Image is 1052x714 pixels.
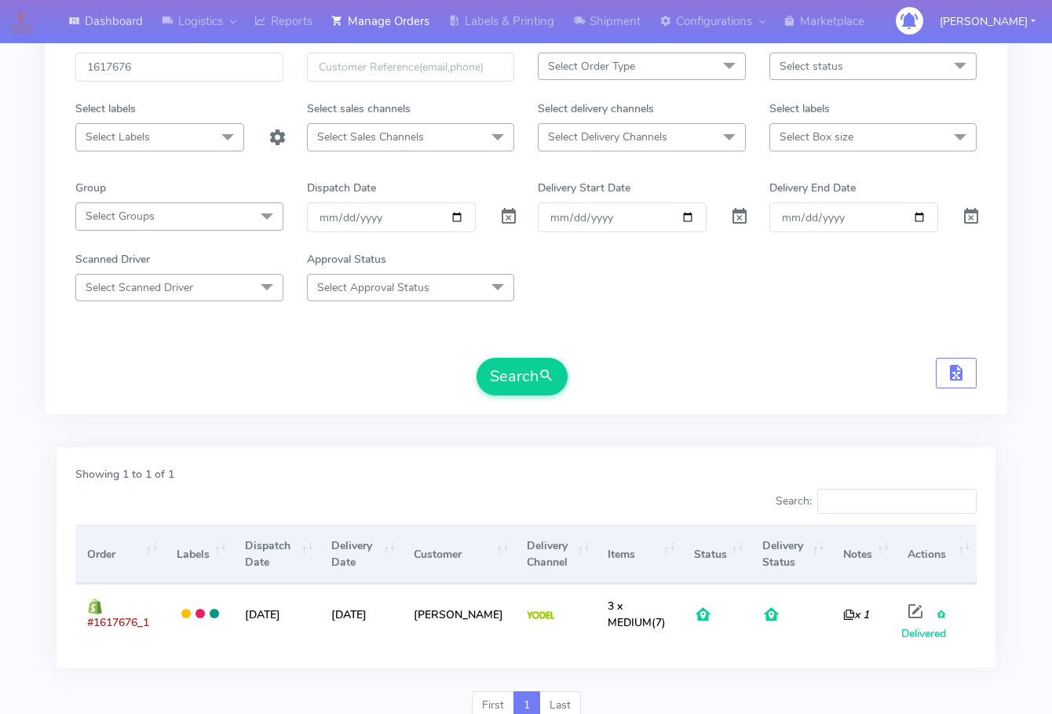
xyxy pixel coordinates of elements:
th: Delivery Date: activate to sort column ascending [320,525,402,584]
label: Select sales channels [307,100,411,117]
span: Select Box size [780,129,853,144]
span: Select Sales Channels [317,129,424,144]
label: Search: [776,489,977,514]
button: Search [477,358,568,395]
label: Approval Status [307,251,386,268]
input: Order Id [75,53,283,82]
span: (7) [608,599,666,630]
i: x 1 [843,607,869,622]
label: Showing 1 to 1 of 1 [75,466,174,483]
th: Items: activate to sort column ascending [596,525,681,584]
th: Labels: activate to sort column ascending [165,525,233,584]
td: [PERSON_NAME] [402,584,515,643]
label: Delivery Start Date [538,180,630,196]
label: Select labels [75,100,136,117]
label: Group [75,180,106,196]
img: Yodel [527,611,554,619]
label: Select labels [769,100,830,117]
td: [DATE] [233,584,320,643]
span: Select Approval Status [317,280,429,295]
span: #1617676_1 [87,615,149,630]
th: Customer: activate to sort column ascending [402,525,515,584]
th: Status: activate to sort column ascending [681,525,750,584]
input: Search: [817,489,977,514]
span: Select status [780,59,843,74]
th: Delivery Channel: activate to sort column ascending [515,525,596,584]
button: [PERSON_NAME] [928,5,1047,38]
td: [DATE] [320,584,402,643]
img: shopify.png [87,599,103,614]
span: Delivered [901,607,947,641]
span: Select Scanned Driver [86,280,193,295]
span: 3 x MEDIUM [608,599,652,630]
th: Order: activate to sort column ascending [75,525,165,584]
label: Delivery End Date [769,180,856,196]
span: Select Order Type [548,59,635,74]
label: Dispatch Date [307,180,376,196]
th: Notes: activate to sort column ascending [831,525,896,584]
th: Actions: activate to sort column ascending [896,525,977,584]
input: Customer Reference(email,phone) [307,53,515,82]
span: Select Groups [86,209,155,224]
label: Scanned Driver [75,251,150,268]
th: Delivery Status: activate to sort column ascending [751,525,831,584]
label: Select delivery channels [538,100,654,117]
th: Dispatch Date: activate to sort column ascending [233,525,320,584]
span: Select Delivery Channels [548,129,667,144]
span: Select Labels [86,129,150,144]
